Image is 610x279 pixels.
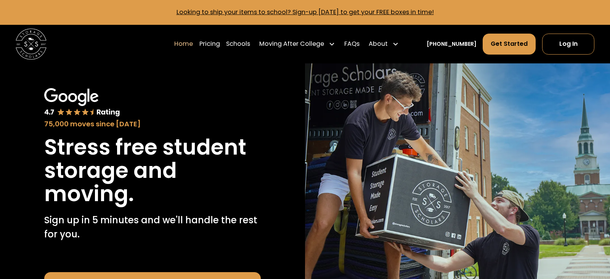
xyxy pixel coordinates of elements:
[199,33,220,55] a: Pricing
[16,29,47,60] img: Storage Scholars main logo
[177,8,434,16] a: Looking to ship your items to school? Sign-up [DATE] to get your FREE boxes in time!
[483,34,536,55] a: Get Started
[226,33,250,55] a: Schools
[542,34,595,55] a: Log In
[44,88,120,117] img: Google 4.7 star rating
[427,40,477,48] a: [PHONE_NUMBER]
[259,39,324,48] div: Moving After College
[44,135,261,206] h1: Stress free student storage and moving.
[44,213,261,241] p: Sign up in 5 minutes and we'll handle the rest for you.
[344,33,360,55] a: FAQs
[369,39,388,48] div: About
[44,119,261,129] div: 75,000 moves since [DATE]
[174,33,193,55] a: Home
